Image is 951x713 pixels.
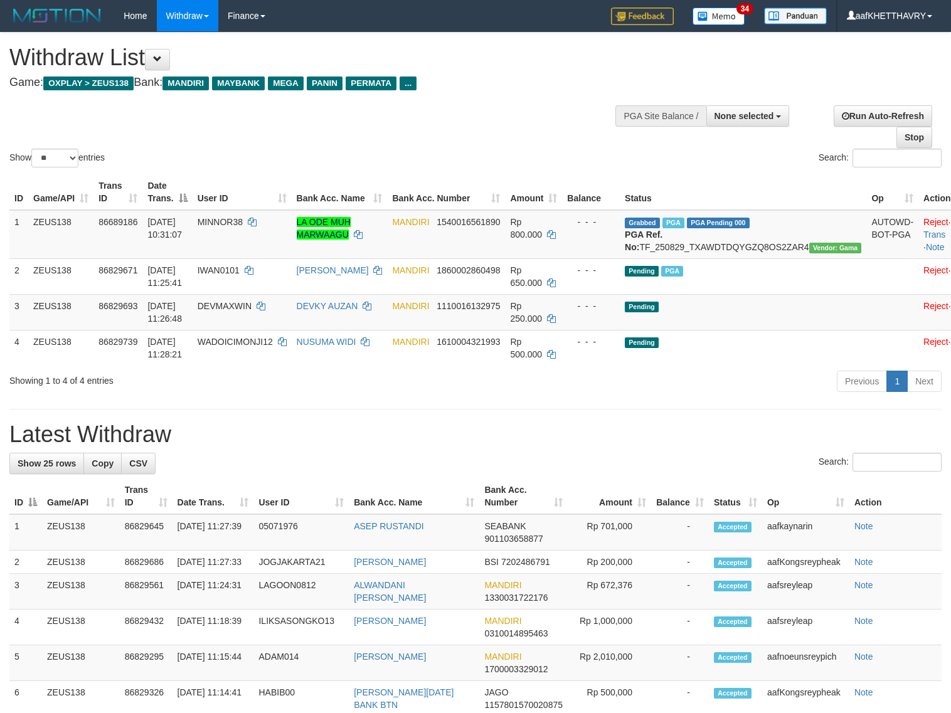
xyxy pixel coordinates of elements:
span: Show 25 rows [18,458,76,468]
span: Accepted [714,652,752,663]
div: - - - [567,300,615,312]
td: [DATE] 11:24:31 [173,574,254,610]
span: Pending [625,337,659,348]
td: 4 [9,330,28,366]
a: Note [854,616,873,626]
span: 86829739 [98,337,137,347]
span: [DATE] 11:25:41 [147,265,182,288]
span: Copy [92,458,114,468]
th: Bank Acc. Number: activate to sort column ascending [479,478,568,514]
span: BSI [484,557,499,567]
span: ... [400,77,417,90]
span: MANDIRI [392,217,429,227]
label: Search: [819,453,942,472]
td: 86829432 [120,610,173,645]
span: Rp 250.000 [510,301,542,324]
td: - [651,574,709,610]
span: MINNOR38 [198,217,243,227]
th: ID [9,174,28,210]
img: Button%20Memo.svg [693,8,745,25]
span: MANDIRI [484,616,521,626]
th: Bank Acc. Name: activate to sort column ascending [349,478,479,514]
span: SEABANK [484,521,526,531]
span: Copy 1110016132975 to clipboard [437,301,500,311]
td: ILIKSASONGKO13 [253,610,349,645]
td: Rp 1,000,000 [568,610,651,645]
span: Accepted [714,557,752,568]
span: WADOICIMONJI12 [198,337,273,347]
a: ALWANDANI [PERSON_NAME] [354,580,426,603]
div: - - - [567,335,615,348]
span: MANDIRI [392,301,429,311]
div: Showing 1 to 4 of 4 entries [9,369,387,387]
span: None selected [715,111,774,121]
span: Copy 1157801570020875 to clipboard [484,700,563,710]
span: Accepted [714,522,752,532]
span: 34 [736,3,753,14]
th: Status [620,174,866,210]
span: Marked by aafkaynarin [662,218,684,228]
span: MANDIRI [392,337,429,347]
td: 1 [9,210,28,259]
td: ZEUS138 [42,645,120,681]
span: 86689186 [98,217,137,227]
td: aafnoeunsreypich [762,645,849,681]
span: Pending [625,266,659,277]
td: ZEUS138 [28,330,93,366]
a: Note [854,557,873,567]
td: ZEUS138 [42,514,120,551]
a: Reject [923,265,948,275]
h1: Withdraw List [9,45,622,70]
th: Amount: activate to sort column ascending [505,174,562,210]
a: Previous [837,371,887,392]
td: aafKongsreypheak [762,551,849,574]
td: [DATE] 11:27:33 [173,551,254,574]
td: 86829295 [120,645,173,681]
td: [DATE] 11:15:44 [173,645,254,681]
th: Op: activate to sort column ascending [866,174,918,210]
td: - [651,551,709,574]
a: Note [926,242,945,252]
td: ZEUS138 [28,210,93,259]
span: Vendor URL: https://trx31.1velocity.biz [809,243,862,253]
input: Search: [853,453,942,472]
th: Op: activate to sort column ascending [762,478,849,514]
a: Note [854,521,873,531]
td: 2 [9,258,28,294]
th: Game/API: activate to sort column ascending [28,174,93,210]
a: Reject [923,217,948,227]
th: Trans ID: activate to sort column ascending [120,478,173,514]
img: panduan.png [764,8,827,24]
td: ADAM014 [253,645,349,681]
td: 86829686 [120,551,173,574]
td: Rp 2,010,000 [568,645,651,681]
th: User ID: activate to sort column ascending [193,174,292,210]
td: Rp 200,000 [568,551,651,574]
a: Reject [923,337,948,347]
span: Copy 1860002860498 to clipboard [437,265,500,275]
td: aafsreyleap [762,574,849,610]
td: ZEUS138 [42,551,120,574]
td: LAGOON0812 [253,574,349,610]
td: 3 [9,574,42,610]
span: [DATE] 11:26:48 [147,301,182,324]
td: aafsreyleap [762,610,849,645]
a: CSV [121,453,156,474]
th: Bank Acc. Number: activate to sort column ascending [387,174,505,210]
span: Copy 0310014895463 to clipboard [484,628,548,638]
td: JOGJAKARTA21 [253,551,349,574]
th: Game/API: activate to sort column ascending [42,478,120,514]
td: 2 [9,551,42,574]
td: 5 [9,645,42,681]
span: 86829671 [98,265,137,275]
td: [DATE] 11:18:39 [173,610,254,645]
span: PERMATA [346,77,396,90]
a: [PERSON_NAME] [354,557,426,567]
span: IWAN0101 [198,265,240,275]
th: ID: activate to sort column descending [9,478,42,514]
span: MEGA [268,77,304,90]
span: OXPLAY > ZEUS138 [43,77,134,90]
a: Copy [83,453,122,474]
a: Stop [896,127,932,148]
span: CSV [129,458,147,468]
